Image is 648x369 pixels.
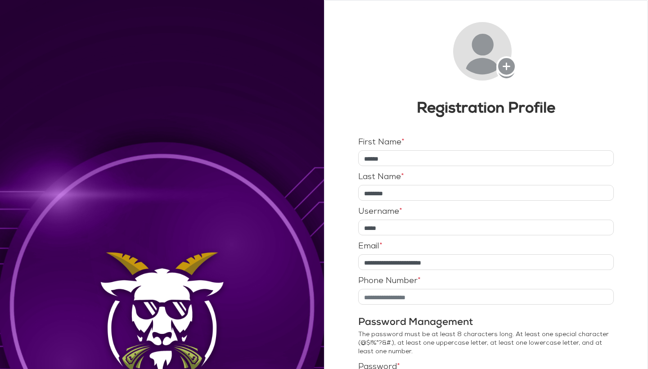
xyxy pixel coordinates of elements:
p: The password must be at least 8 characters long. At least one special character (@$!%*?&#.), at l... [358,330,614,356]
label: Email [358,243,382,251]
label: Phone Number [358,277,421,285]
label: Username [358,208,402,216]
h3: Registration Profile [358,102,614,117]
label: Last Name [358,173,404,181]
label: First Name [358,139,405,147]
h3: Password Management [358,315,614,330]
